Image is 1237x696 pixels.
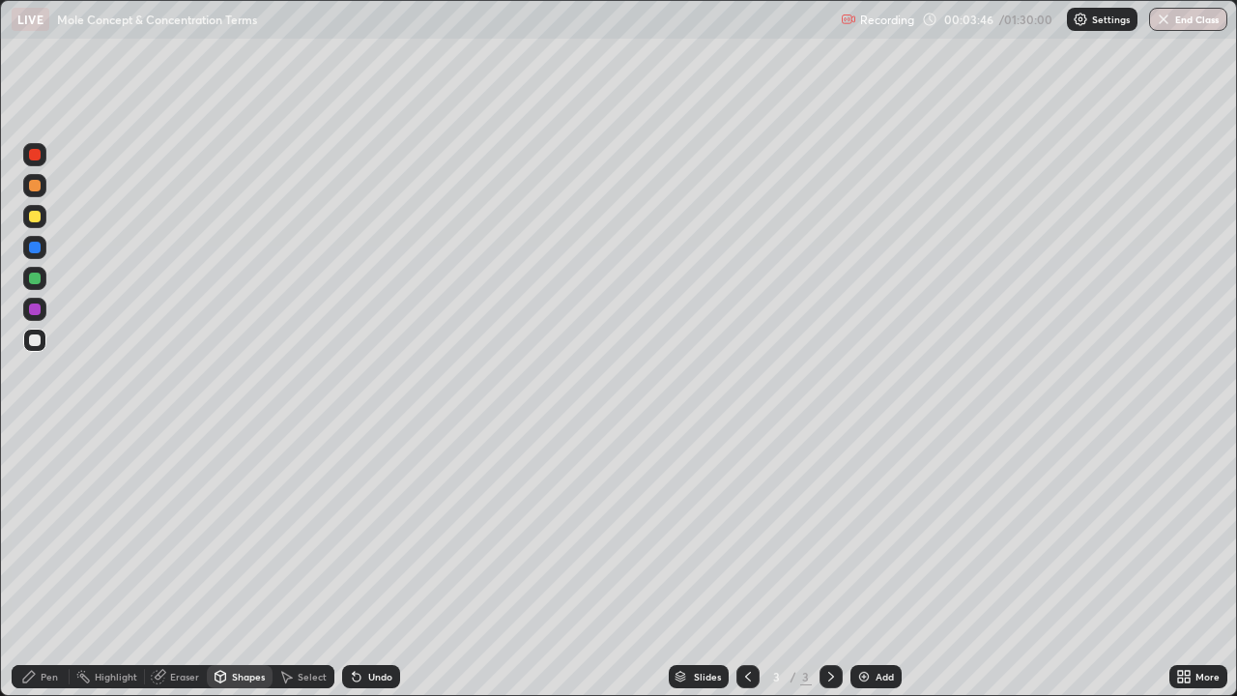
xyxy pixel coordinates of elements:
div: Shapes [232,672,265,681]
div: Undo [368,672,392,681]
img: add-slide-button [856,669,872,684]
p: LIVE [17,12,43,27]
p: Recording [860,13,914,27]
div: More [1195,672,1220,681]
div: Eraser [170,672,199,681]
img: end-class-cross [1156,12,1171,27]
div: Slides [694,672,721,681]
div: Add [876,672,894,681]
div: Highlight [95,672,137,681]
img: class-settings-icons [1073,12,1088,27]
button: End Class [1149,8,1227,31]
img: recording.375f2c34.svg [841,12,856,27]
div: / [791,671,796,682]
div: 3 [767,671,787,682]
p: Settings [1092,14,1130,24]
div: 3 [800,668,812,685]
div: Pen [41,672,58,681]
p: Mole Concept & Concentration Terms [57,12,257,27]
div: Select [298,672,327,681]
